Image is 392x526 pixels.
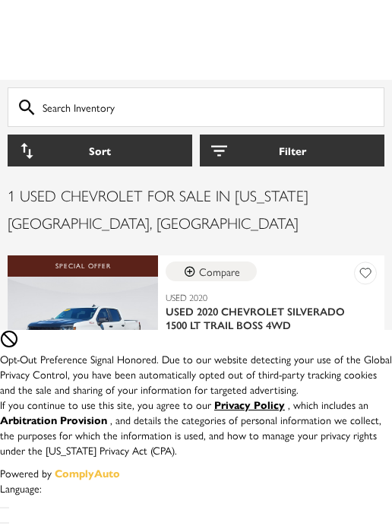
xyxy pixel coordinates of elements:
[166,290,365,304] span: Used 2020
[166,290,377,331] a: Used 2020Used 2020 Chevrolet Silverado 1500 LT Trail Boss 4WD
[8,277,158,390] img: 2020 Chevrolet Silverado 1500 LT Trail Boss
[166,261,257,281] button: Compare Vehicle
[8,184,308,233] span: 1 Used Chevrolet for Sale in [US_STATE][GEOGRAPHIC_DATA], [GEOGRAPHIC_DATA]
[8,87,384,127] input: Search Inventory
[200,135,384,166] button: Filter
[8,135,192,166] button: Sort
[55,465,120,480] a: ComplyAuto
[199,265,240,278] div: Compare
[8,255,158,277] div: Special Offer
[214,397,285,412] u: Privacy Policy
[166,304,365,331] span: Used 2020 Chevrolet Silverado 1500 LT Trail Boss 4WD
[214,397,288,412] a: Privacy Policy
